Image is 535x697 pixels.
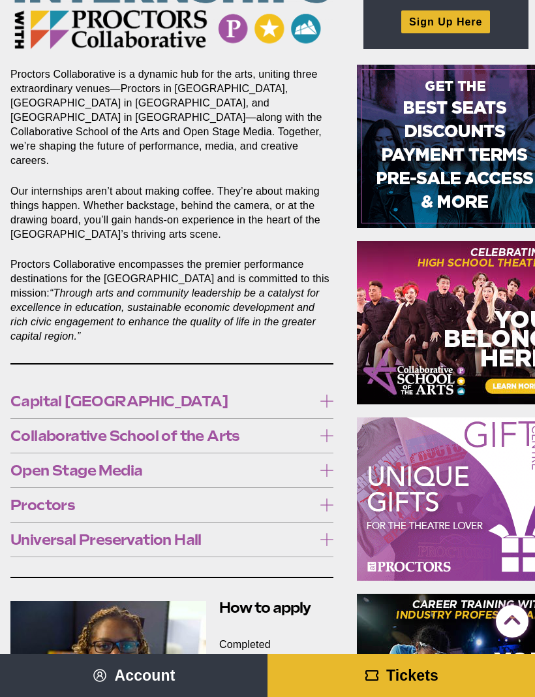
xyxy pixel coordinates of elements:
[114,667,175,684] span: Account
[496,606,522,632] a: Back to Top
[10,184,333,242] p: Our internships aren’t about making coffee. They’re about making things happen. Whether backstage...
[10,394,313,408] span: Capital [GEOGRAPHIC_DATA]
[10,498,313,512] span: Proctors
[10,287,320,342] em: “Through arts and community leadership be a catalyst for excellence in education, sustainable eco...
[10,67,333,169] p: Proctors Collaborative is a dynamic hub for the arts, uniting three extraordinary venues—Proctors...
[267,654,535,697] a: Tickets
[10,257,333,344] p: Proctors Collaborative encompasses the premier performance destinations for the [GEOGRAPHIC_DATA]...
[10,463,313,478] span: Open Stage Media
[10,532,313,547] span: Universal Preservation Hall
[10,429,313,443] span: Collaborative School of the Arts
[10,598,333,618] h2: How to apply
[401,10,490,33] a: Sign Up Here
[386,667,438,684] span: Tickets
